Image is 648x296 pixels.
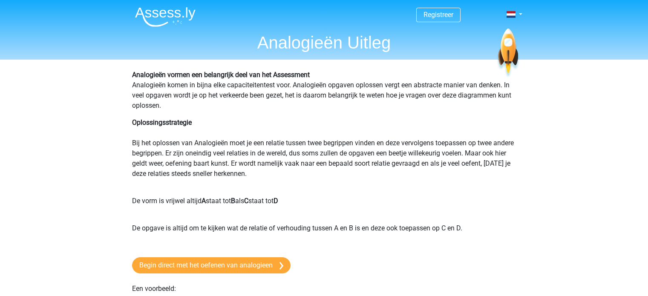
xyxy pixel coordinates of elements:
b: Analogieën vormen een belangrijk deel van het Assessment [132,71,310,79]
p: De vorm is vrijwel altijd staat tot als staat tot [132,196,516,216]
a: Registreer [423,11,453,19]
p: Een voorbeeld: [132,284,516,294]
p: Bij het oplossen van Analogieën moet je een relatie tussen twee begrippen vinden en deze vervolge... [132,118,516,189]
b: C [244,197,248,205]
b: D [274,197,278,205]
h1: Analogieën Uitleg [128,32,520,53]
b: Oplossingsstrategie [132,118,192,126]
b: A [202,197,206,205]
img: arrow-right.e5bd35279c78.svg [279,262,283,270]
p: Analogieën komen in bijna elke capaciteitentest voor. Analogieën opgaven oplossen vergt een abstr... [132,70,516,111]
p: De opgave is altijd om te kijken wat de relatie of verhouding tussen A en B is en deze ook toepas... [132,223,516,244]
a: Begin direct met het oefenen van analogieen [132,257,291,273]
b: B [231,197,235,205]
img: spaceship.7d73109d6933.svg [496,29,520,78]
img: Assessly [135,7,196,27]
